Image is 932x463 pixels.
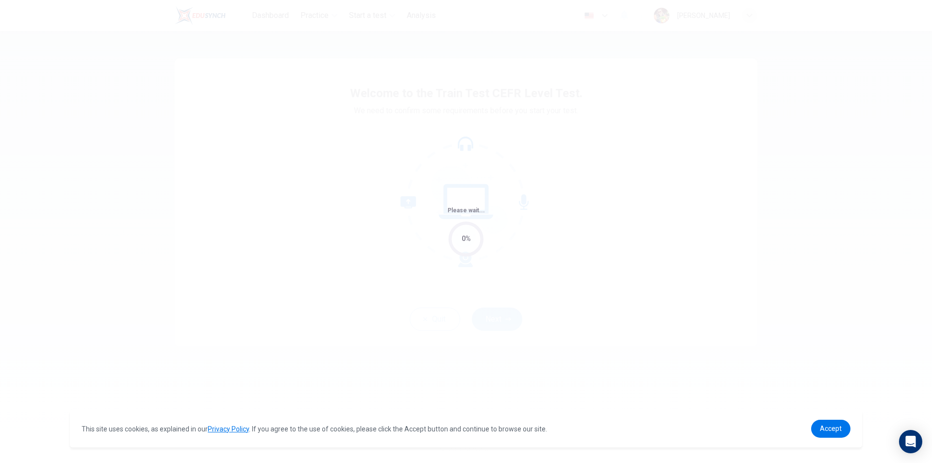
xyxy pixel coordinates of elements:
[462,233,471,244] div: 0%
[820,425,842,432] span: Accept
[899,430,922,453] div: Open Intercom Messenger
[448,207,485,214] span: Please wait...
[811,420,850,438] a: dismiss cookie message
[208,425,249,433] a: Privacy Policy
[82,425,547,433] span: This site uses cookies, as explained in our . If you agree to the use of cookies, please click th...
[70,410,862,447] div: cookieconsent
